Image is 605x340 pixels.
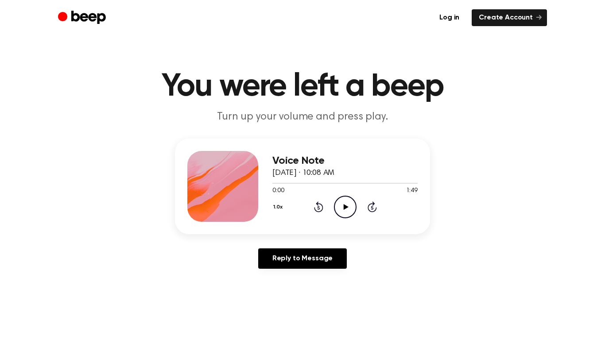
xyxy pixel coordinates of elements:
a: Reply to Message [258,248,347,269]
p: Turn up your volume and press play. [132,110,473,124]
a: Log in [432,9,466,26]
h1: You were left a beep [76,71,529,103]
a: Create Account [472,9,547,26]
span: 1:49 [406,186,418,196]
span: [DATE] · 10:08 AM [272,169,334,177]
h3: Voice Note [272,155,418,167]
a: Beep [58,9,108,27]
button: 1.0x [272,200,286,215]
span: 0:00 [272,186,284,196]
